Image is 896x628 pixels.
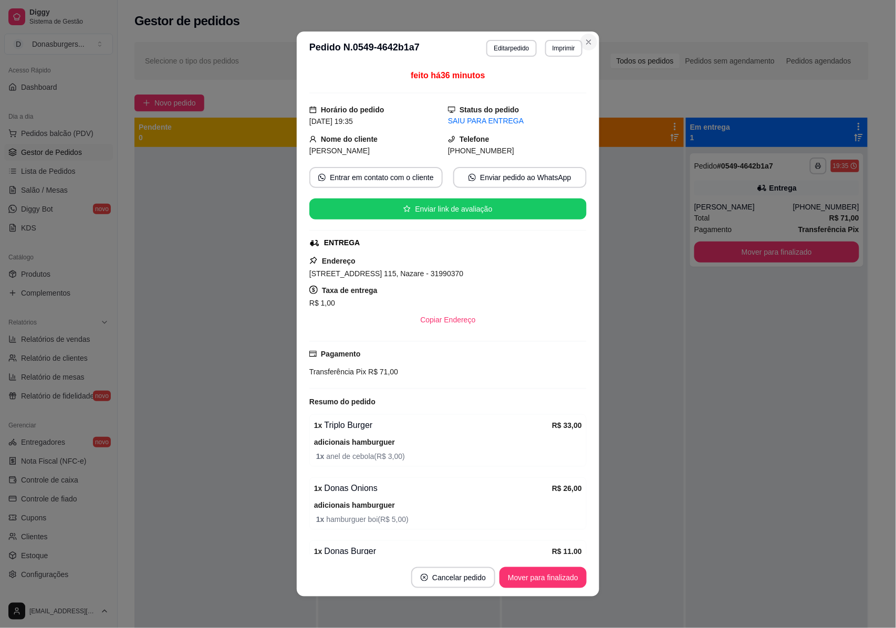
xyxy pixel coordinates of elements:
[309,269,463,278] span: [STREET_ADDRESS] 115, Nazare - 31990370
[448,106,455,113] span: desktop
[552,547,582,556] strong: R$ 11,00
[309,135,317,143] span: user
[318,174,326,181] span: whats-app
[545,40,582,57] button: Imprimir
[411,567,495,588] button: close-circleCancelar pedido
[412,309,484,330] button: Copiar Endereço
[460,135,489,143] strong: Telefone
[309,117,353,125] span: [DATE] 19:35
[453,167,587,188] button: whats-appEnviar pedido ao WhatsApp
[314,421,322,430] strong: 1 x
[316,452,326,460] strong: 1 x
[309,350,317,358] span: credit-card
[314,484,322,493] strong: 1 x
[421,574,428,581] span: close-circle
[309,106,317,113] span: calendar
[321,350,360,358] strong: Pagamento
[309,146,370,155] span: [PERSON_NAME]
[314,482,552,495] div: Donas Onions
[499,567,587,588] button: Mover para finalizado
[448,116,587,127] div: SAIU PARA ENTREGA
[316,451,582,462] span: anel de cebola ( R$ 3,00 )
[314,419,552,432] div: Triplo Burger
[366,368,398,376] span: R$ 71,00
[314,545,552,558] div: Donas Burger
[309,198,587,219] button: starEnviar link de avaliação
[460,106,519,114] strong: Status do pedido
[309,286,318,294] span: dollar
[324,237,360,248] div: ENTREGA
[309,40,420,57] h3: Pedido N. 0549-4642b1a7
[309,167,443,188] button: whats-appEntrar em contato com o cliente
[316,514,582,525] span: hamburguer boi ( R$ 5,00 )
[411,71,485,80] span: feito há 36 minutos
[486,40,536,57] button: Editarpedido
[468,174,476,181] span: whats-app
[321,106,384,114] strong: Horário do pedido
[309,299,335,307] span: R$ 1,00
[309,256,318,265] span: pushpin
[314,438,395,446] strong: adicionais hamburguer
[321,135,378,143] strong: Nome do cliente
[309,397,376,406] strong: Resumo do pedido
[580,34,597,50] button: Close
[403,205,411,213] span: star
[322,286,378,295] strong: Taxa de entrega
[316,515,326,524] strong: 1 x
[552,484,582,493] strong: R$ 26,00
[448,146,514,155] span: [PHONE_NUMBER]
[314,547,322,556] strong: 1 x
[448,135,455,143] span: phone
[322,257,356,265] strong: Endereço
[314,501,395,509] strong: adicionais hamburguer
[552,421,582,430] strong: R$ 33,00
[309,368,366,376] span: Transferência Pix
